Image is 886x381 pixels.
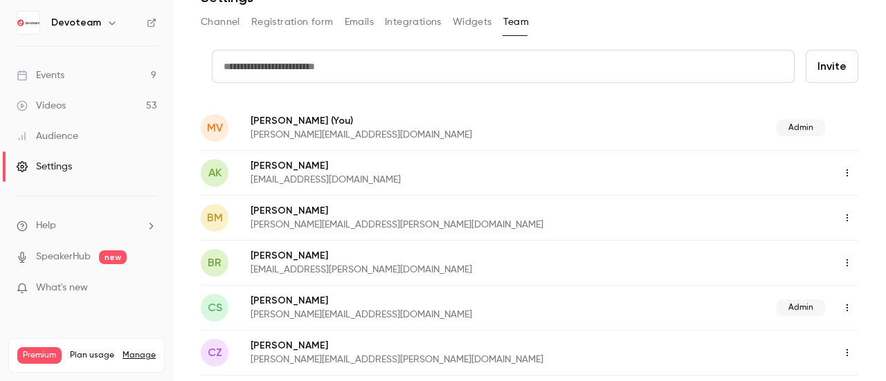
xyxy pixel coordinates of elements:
[208,254,221,271] span: BR
[208,165,221,181] span: AK
[70,350,114,361] span: Plan usage
[17,160,72,174] div: Settings
[385,11,442,33] button: Integrations
[123,350,156,361] a: Manage
[99,250,127,264] span: new
[36,219,56,233] span: Help
[777,120,825,136] span: Admin
[503,11,530,33] button: Team
[251,218,690,232] p: [PERSON_NAME][EMAIL_ADDRESS][PERSON_NAME][DOMAIN_NAME]
[251,249,654,263] p: [PERSON_NAME]
[777,299,825,316] span: Admin
[251,204,690,218] p: [PERSON_NAME]
[251,353,690,366] p: [PERSON_NAME][EMAIL_ADDRESS][PERSON_NAME][DOMAIN_NAME]
[207,210,223,226] span: BM
[207,120,223,136] span: MV
[17,99,66,113] div: Videos
[251,263,654,277] p: [EMAIL_ADDRESS][PERSON_NAME][DOMAIN_NAME]
[251,128,624,142] p: [PERSON_NAME][EMAIL_ADDRESS][DOMAIN_NAME]
[251,159,619,173] p: [PERSON_NAME]
[140,282,156,295] iframe: Noticeable Trigger
[17,68,64,82] div: Events
[251,294,624,308] p: [PERSON_NAME]
[201,11,240,33] button: Channel
[453,11,492,33] button: Widgets
[251,308,624,322] p: [PERSON_NAME][EMAIL_ADDRESS][DOMAIN_NAME]
[251,113,624,128] p: [PERSON_NAME]
[17,12,39,34] img: Devoteam
[806,50,858,83] button: Invite
[208,344,222,361] span: CZ
[251,173,619,187] p: [EMAIL_ADDRESS][DOMAIN_NAME]
[328,113,353,128] span: (You)
[36,250,91,264] a: SpeakerHub
[345,11,374,33] button: Emails
[251,11,334,33] button: Registration form
[17,219,156,233] li: help-dropdown-opener
[51,16,101,30] h6: Devoteam
[17,129,78,143] div: Audience
[208,299,222,316] span: CS
[36,281,88,295] span: What's new
[251,339,690,353] p: [PERSON_NAME]
[17,347,62,364] span: Premium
